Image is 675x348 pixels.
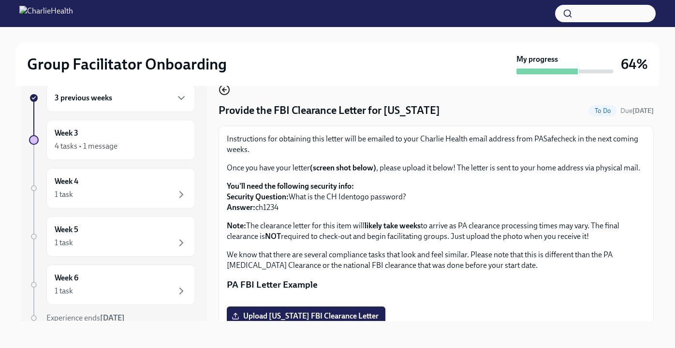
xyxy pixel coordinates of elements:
[265,232,281,241] strong: NOT
[29,264,195,305] a: Week 61 task
[29,120,195,160] a: Week 34 tasks • 1 message
[632,107,654,115] strong: [DATE]
[227,278,646,291] p: PA FBI Letter Example
[219,103,440,118] h4: Provide the FBI Clearance Letter for [US_STATE]
[55,141,117,152] div: 4 tasks • 1 message
[29,168,195,209] a: Week 41 task
[227,192,289,201] strong: Security Question:
[227,181,646,213] p: What is the CH Identogo password? ch1234
[516,54,558,65] strong: My progress
[227,181,354,191] strong: You'll need the following security info:
[55,273,78,283] h6: Week 6
[55,237,73,248] div: 1 task
[234,311,379,321] span: Upload [US_STATE] FBI Clearance Letter
[621,56,648,73] h3: 64%
[55,93,112,103] h6: 3 previous weeks
[227,134,646,155] p: Instructions for obtaining this letter will be emailed to your Charlie Health email address from ...
[19,6,73,21] img: CharlieHealth
[620,106,654,115] span: September 23rd, 2025 09:00
[227,221,646,242] p: The clearance letter for this item will to arrive as PA clearance processing times may vary. The ...
[46,313,125,322] span: Experience ends
[29,216,195,257] a: Week 51 task
[55,189,73,200] div: 1 task
[100,313,125,322] strong: [DATE]
[27,55,227,74] h2: Group Facilitator Onboarding
[55,286,73,296] div: 1 task
[227,221,246,230] strong: Note:
[589,107,616,114] span: To Do
[227,250,646,271] p: We know that there are several compliance tasks that look and feel similar. Please note that this...
[55,176,78,187] h6: Week 4
[46,84,195,112] div: 3 previous weeks
[310,163,376,172] strong: (screen shot below)
[55,128,78,139] h6: Week 3
[227,163,646,173] p: Once you have your letter , please upload it below! The letter is sent to your home address via p...
[365,221,421,230] strong: likely take weeks
[620,107,654,115] span: Due
[227,203,255,212] strong: Answer:
[227,306,385,326] label: Upload [US_STATE] FBI Clearance Letter
[55,224,78,235] h6: Week 5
